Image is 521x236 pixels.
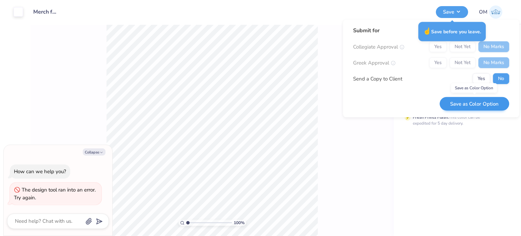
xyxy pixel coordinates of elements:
[418,22,486,41] div: Save before you leave.
[436,6,468,18] button: Save
[14,168,66,175] div: How can we help you?
[353,75,402,83] div: Send a Copy to Client
[489,5,502,19] img: Om Mehrotra
[479,8,487,16] span: OM
[479,5,502,19] a: OM
[83,148,105,156] button: Collapse
[28,5,61,19] input: Untitled Design
[413,114,449,120] strong: Fresh Prints Flash:
[451,83,497,93] div: Save as Color Option
[413,114,496,126] div: This color can be expedited for 5 day delivery.
[234,220,245,226] span: 100 %
[493,73,509,84] button: No
[14,186,96,201] div: The design tool ran into an error. Try again.
[440,97,509,111] button: Save as Color Option
[423,27,431,36] span: ☝️
[472,73,490,84] button: Yes
[353,26,509,35] div: Submit for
